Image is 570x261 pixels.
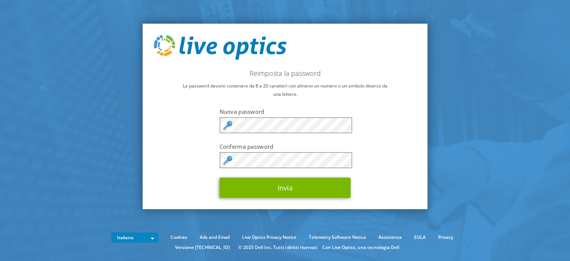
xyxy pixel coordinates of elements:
a: Live Optics Privacy Notice [236,233,302,241]
li: Versione [TECHNICAL_ID] [171,243,233,252]
a: Cookies [165,233,193,241]
a: EULA [408,233,431,241]
a: Privacy [432,233,459,241]
a: Assistenza [373,233,407,241]
label: Nuova password [220,108,351,115]
h2: Reimposta la password [154,69,416,77]
li: Con Live Optics, una tecnologia Dell [322,243,399,252]
a: Telemetry Software Notice [303,233,372,241]
label: Conferma password [220,143,351,150]
a: Ads and Email [194,233,235,241]
button: Invia [220,178,351,198]
p: Le password devono contenere da 8 a 20 caratteri con almeno un numero o un simbolo diverso da una... [154,82,416,98]
img: live_optics_svg.svg [154,35,286,60]
li: © 2025 Dell Inc. Tutti i diritti riservati [235,243,321,252]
